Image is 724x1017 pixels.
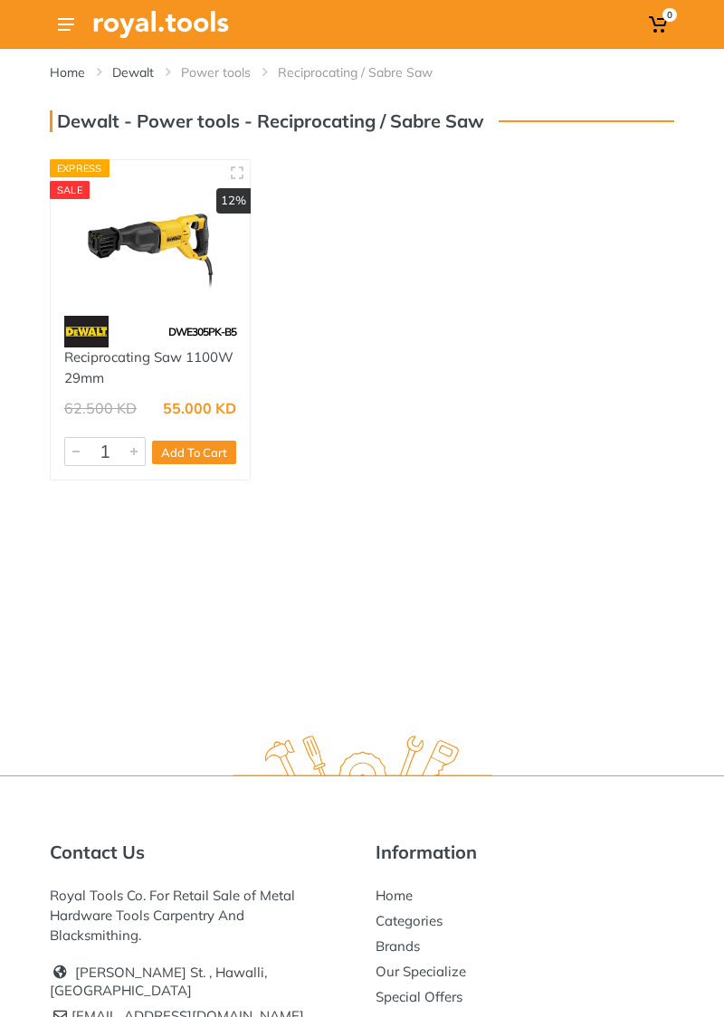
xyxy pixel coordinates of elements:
button: Add To Cart [152,441,236,464]
a: Home [50,63,85,81]
img: Royal Tools Logo [93,11,229,38]
a: Our Specialize [376,963,466,980]
div: Royal Tools Co. For Retail Sale of Metal Hardware Tools Carpentry And Blacksmithing. [50,886,348,946]
a: Power tools [181,63,251,81]
h3: Dewalt - Power tools - Reciprocating / Sabre Saw [50,110,484,132]
a: Dewalt [112,63,154,81]
div: 12% [216,188,251,214]
a: Home [376,887,413,904]
nav: breadcrumb [50,63,674,81]
div: 55.000 KD [163,401,236,415]
div: SALE [50,181,90,199]
img: royal.tools Logo [233,736,492,785]
img: Royal Tools - Reciprocating Saw 1100W 29mm [64,174,236,302]
li: Reciprocating / Sabre Saw [278,63,460,81]
h5: Contact Us [50,841,348,863]
span: DWE305PK-B5 [168,325,236,338]
img: 45.webp [64,316,109,347]
div: 62.500 KD [64,401,137,415]
a: [PERSON_NAME] St. , Hawalli, [GEOGRAPHIC_DATA] [50,964,267,999]
h5: Information [376,841,674,863]
a: Brands [376,937,420,955]
a: 0 [644,8,674,41]
span: 0 [662,8,677,22]
a: Categories [376,912,443,929]
a: Special Offers [376,988,462,1005]
div: Express [50,159,110,177]
a: Reciprocating Saw 1100W 29mm [64,348,233,386]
